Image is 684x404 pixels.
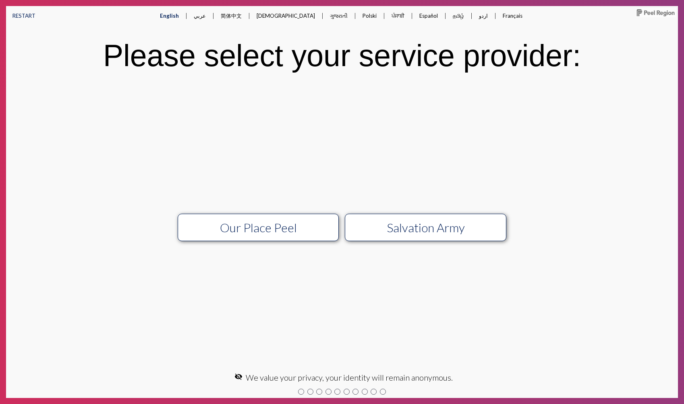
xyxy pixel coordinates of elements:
[446,6,471,26] button: தமிழ்
[234,373,243,381] mat-icon: visibility_off
[214,6,248,26] button: 简体中文
[250,6,321,25] button: [DEMOGRAPHIC_DATA]
[246,373,453,382] span: We value your privacy, your identity will remain anonymous.
[496,6,529,25] button: Français
[385,6,411,26] button: ਪੰਜਾਬੀ
[356,6,383,25] button: Polski
[187,6,212,25] button: عربي
[323,6,354,26] button: ગુજરાતી
[178,214,339,241] button: Our Place Peel
[636,8,676,17] img: Peel-Region-horiz-notag-K.jpg
[345,214,506,241] button: Salvation Army
[6,6,42,25] button: RESTART
[103,38,581,73] div: Please select your service provider:
[186,220,331,235] div: Our Place Peel
[153,6,185,25] button: English
[413,6,444,25] button: Español
[354,220,498,235] div: Salvation Army
[473,6,494,25] button: اردو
